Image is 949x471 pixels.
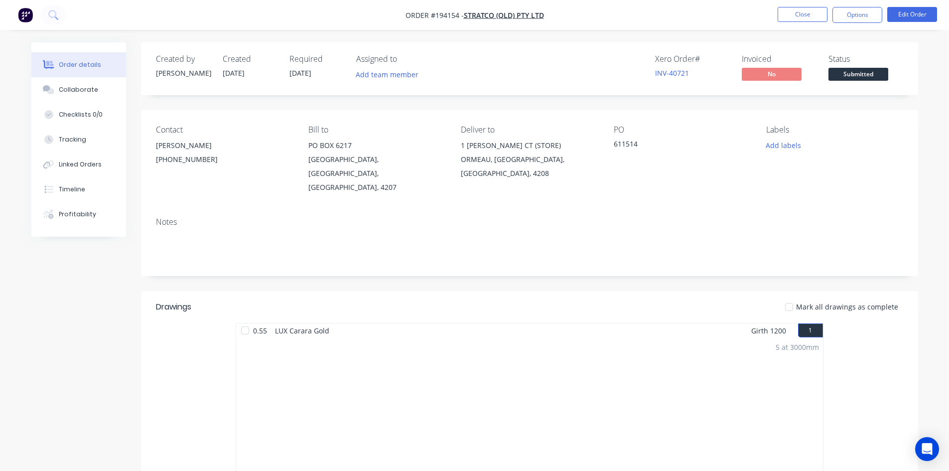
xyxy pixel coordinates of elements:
div: Bill to [308,125,445,135]
button: Submitted [828,68,888,83]
div: Contact [156,125,292,135]
div: Checklists 0/0 [59,110,103,119]
button: 1 [798,323,823,337]
div: 1 [PERSON_NAME] CT (STORE)ORMEAU, [GEOGRAPHIC_DATA], [GEOGRAPHIC_DATA], 4208 [461,139,597,180]
button: Add team member [350,68,423,81]
a: INV-40721 [655,68,689,78]
div: Required [289,54,344,64]
span: Girth 1200 [751,323,786,338]
div: [GEOGRAPHIC_DATA], [GEOGRAPHIC_DATA], [GEOGRAPHIC_DATA], 4207 [308,153,445,194]
div: Tracking [59,135,86,144]
span: Order #194154 - [406,10,464,20]
div: 5 at 3000mm [776,342,819,352]
button: Add labels [761,139,807,152]
div: [PERSON_NAME] [156,139,292,153]
div: Labels [766,125,903,135]
div: 1 [PERSON_NAME] CT (STORE) [461,139,597,153]
div: PO BOX 6217 [308,139,445,153]
div: Deliver to [461,125,597,135]
button: Timeline [31,177,126,202]
div: [PERSON_NAME][PHONE_NUMBER] [156,139,292,170]
div: Profitability [59,210,96,219]
div: Timeline [59,185,85,194]
div: 611514 [614,139,738,153]
button: Order details [31,52,126,77]
div: PO [614,125,750,135]
div: Assigned to [356,54,456,64]
button: Linked Orders [31,152,126,177]
div: Collaborate [59,85,98,94]
div: Drawings [156,301,191,313]
div: Notes [156,217,903,227]
span: No [742,68,802,80]
button: Profitability [31,202,126,227]
div: Linked Orders [59,160,102,169]
div: Xero Order # [655,54,730,64]
img: Factory [18,7,33,22]
button: Close [778,7,827,22]
span: [DATE] [289,68,311,78]
div: ORMEAU, [GEOGRAPHIC_DATA], [GEOGRAPHIC_DATA], 4208 [461,153,597,180]
button: Edit Order [887,7,937,22]
button: Tracking [31,127,126,152]
div: Created by [156,54,211,64]
div: Open Intercom Messenger [915,437,939,461]
a: Stratco (QLD) Pty Ltd [464,10,544,20]
div: [PHONE_NUMBER] [156,153,292,166]
div: Invoiced [742,54,816,64]
span: Mark all drawings as complete [796,302,898,312]
button: Checklists 0/0 [31,102,126,127]
button: Options [832,7,882,23]
div: Status [828,54,903,64]
div: [PERSON_NAME] [156,68,211,78]
button: Collaborate [31,77,126,102]
div: Order details [59,60,101,69]
div: PO BOX 6217[GEOGRAPHIC_DATA], [GEOGRAPHIC_DATA], [GEOGRAPHIC_DATA], 4207 [308,139,445,194]
span: [DATE] [223,68,245,78]
span: 0.55 [249,323,271,338]
button: Add team member [356,68,424,81]
div: Created [223,54,277,64]
span: LUX Carara Gold [271,323,333,338]
span: Submitted [828,68,888,80]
